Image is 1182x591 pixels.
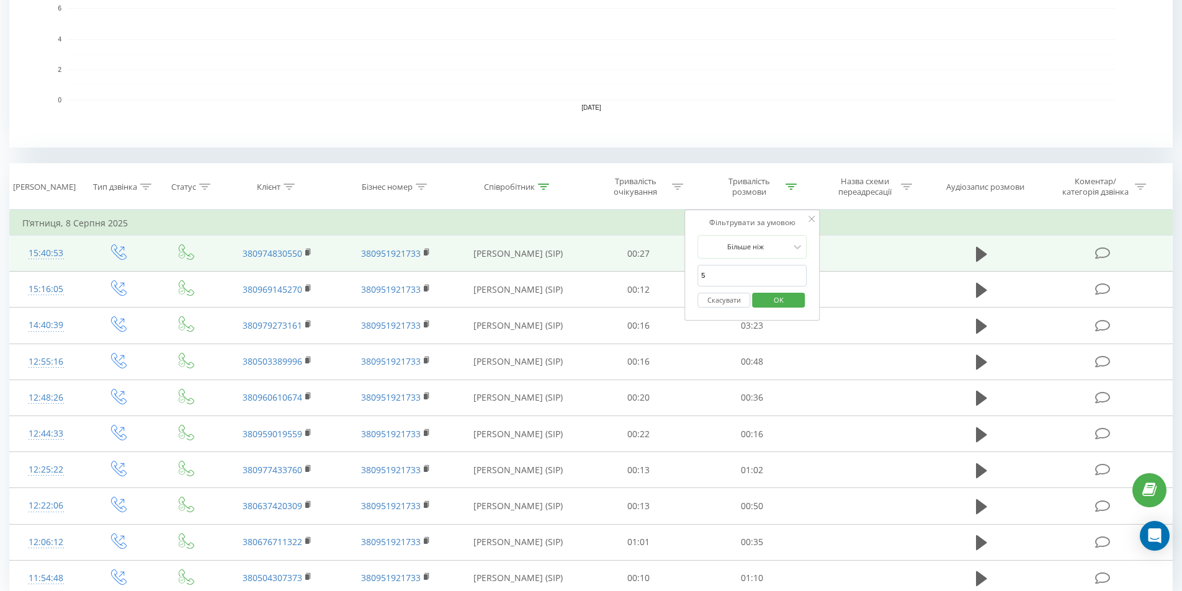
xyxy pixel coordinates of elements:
[22,566,70,590] div: 11:54:48
[696,524,809,560] td: 00:35
[22,530,70,554] div: 12:06:12
[582,380,696,415] td: 00:20
[455,236,582,272] td: [PERSON_NAME] (SIP)
[582,488,696,524] td: 00:13
[455,380,582,415] td: [PERSON_NAME] (SIP)
[22,313,70,337] div: 14:40:39
[361,355,421,367] a: 380951921733
[761,290,796,309] span: OK
[58,6,61,12] text: 6
[582,344,696,380] td: 00:16
[455,272,582,308] td: [PERSON_NAME] (SIP)
[602,176,669,197] div: Тривалість очікування
[581,104,601,111] text: [DATE]
[455,524,582,560] td: [PERSON_NAME] (SIP)
[361,391,421,403] a: 380951921733
[243,536,302,548] a: 380676711322
[697,265,807,287] input: 00:00
[361,464,421,476] a: 380951921733
[696,452,809,488] td: 01:02
[582,452,696,488] td: 00:13
[22,277,70,301] div: 15:16:05
[361,319,421,331] a: 380951921733
[361,572,421,584] a: 380951921733
[22,386,70,410] div: 12:48:26
[697,216,807,229] div: Фільтрувати за умовою
[716,176,782,197] div: Тривалість розмови
[696,488,809,524] td: 00:50
[946,182,1024,192] div: Аудіозапис розмови
[696,344,809,380] td: 00:48
[10,211,1173,236] td: П’ятниця, 8 Серпня 2025
[455,344,582,380] td: [PERSON_NAME] (SIP)
[455,452,582,488] td: [PERSON_NAME] (SIP)
[1059,176,1132,197] div: Коментар/категорія дзвінка
[22,241,70,265] div: 15:40:53
[696,416,809,452] td: 00:16
[362,182,413,192] div: Бізнес номер
[243,428,302,440] a: 380959019559
[361,428,421,440] a: 380951921733
[22,350,70,374] div: 12:55:16
[582,524,696,560] td: 01:01
[58,36,61,43] text: 4
[696,380,809,415] td: 00:36
[243,355,302,367] a: 380503389996
[243,500,302,512] a: 380637420309
[582,236,696,272] td: 00:27
[243,247,302,259] a: 380974830550
[58,97,61,104] text: 0
[696,308,809,344] td: 03:23
[361,500,421,512] a: 380951921733
[243,319,302,331] a: 380979273161
[697,293,750,308] button: Скасувати
[58,66,61,73] text: 2
[1140,521,1170,551] div: Open Intercom Messenger
[484,182,535,192] div: Співробітник
[752,293,805,308] button: OK
[22,494,70,518] div: 12:22:06
[22,422,70,446] div: 12:44:33
[455,488,582,524] td: [PERSON_NAME] (SIP)
[243,391,302,403] a: 380960610674
[582,416,696,452] td: 00:22
[243,283,302,295] a: 380969145270
[361,247,421,259] a: 380951921733
[93,182,137,192] div: Тип дзвінка
[361,536,421,548] a: 380951921733
[171,182,196,192] div: Статус
[582,272,696,308] td: 00:12
[361,283,421,295] a: 380951921733
[455,308,582,344] td: [PERSON_NAME] (SIP)
[243,572,302,584] a: 380504307373
[455,416,582,452] td: [PERSON_NAME] (SIP)
[257,182,280,192] div: Клієнт
[831,176,898,197] div: Назва схеми переадресації
[13,182,76,192] div: [PERSON_NAME]
[22,458,70,482] div: 12:25:22
[582,308,696,344] td: 00:16
[243,464,302,476] a: 380977433760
